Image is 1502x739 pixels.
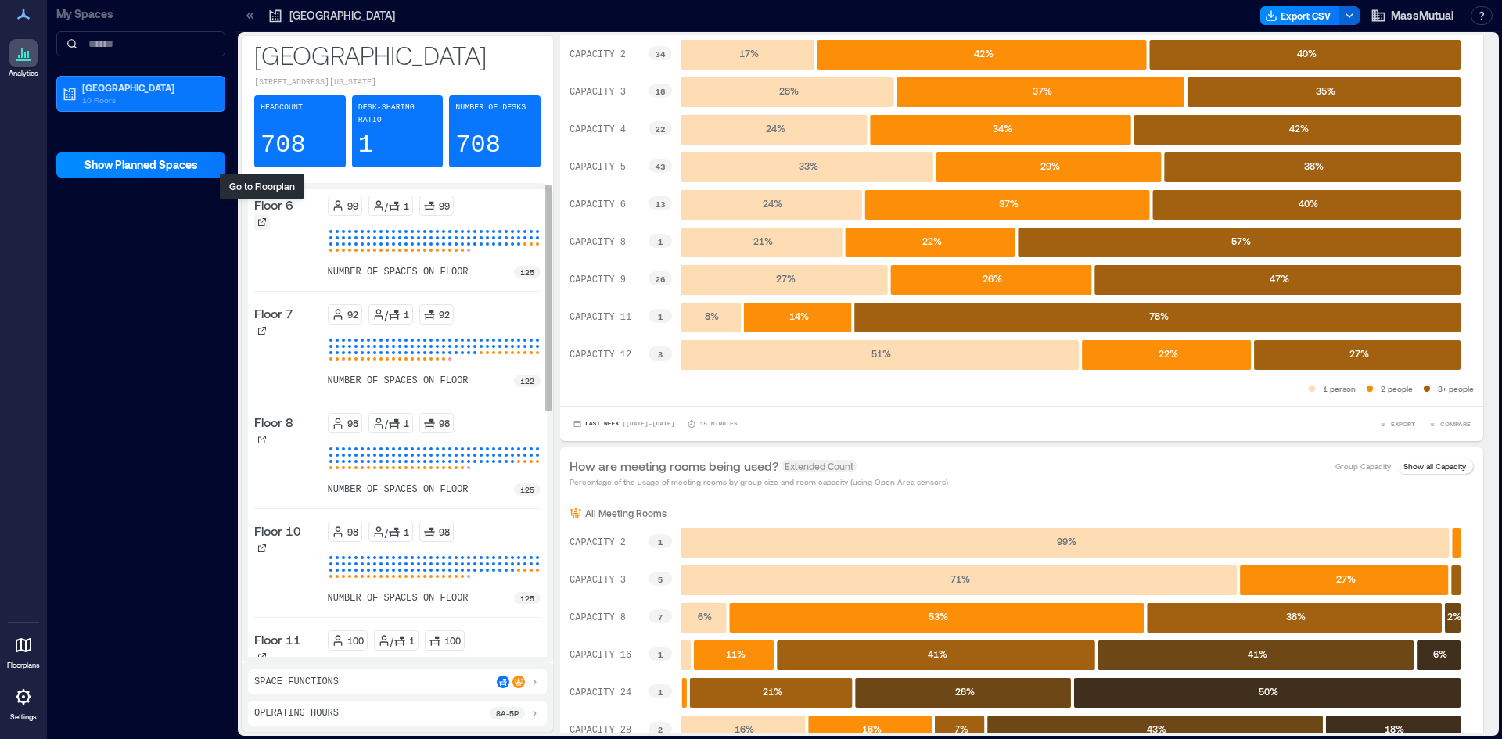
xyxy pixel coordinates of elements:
[1270,273,1289,284] text: 47 %
[404,199,409,212] p: 1
[496,707,519,719] p: 8a - 5p
[1391,8,1453,23] span: MassMutual
[385,526,388,538] p: /
[1231,235,1251,246] text: 57 %
[1316,85,1335,96] text: 35 %
[1297,48,1317,59] text: 40 %
[1440,419,1471,429] span: COMPARE
[1260,6,1340,25] button: Export CSV
[955,686,975,697] text: 28 %
[974,48,994,59] text: 42 %
[726,648,746,659] text: 11 %
[82,94,214,106] p: 10 Floors
[570,457,778,475] p: How are meeting rooms being used?
[455,102,526,114] p: Number of Desks
[1335,460,1391,472] p: Group Capacity
[954,723,968,734] text: 7 %
[570,124,626,135] text: CAPACITY 4
[390,634,393,647] p: /
[782,460,857,472] span: Extended Count
[799,160,818,171] text: 33 %
[520,483,534,496] p: 125
[358,130,373,161] p: 1
[1447,611,1461,622] text: 2 %
[1381,382,1413,395] p: 2 people
[7,661,40,670] p: Floorplans
[570,162,626,173] text: CAPACITY 5
[570,575,626,586] text: CAPACITY 3
[871,348,891,359] text: 51 %
[570,237,626,248] text: CAPACITY 8
[439,526,450,538] p: 98
[347,308,358,321] p: 92
[254,676,339,688] p: Space Functions
[1289,123,1309,134] text: 42 %
[404,417,409,429] p: 1
[705,310,719,321] text: 8 %
[929,611,948,622] text: 53 %
[570,725,631,736] text: CAPACITY 28
[1304,160,1324,171] text: 38 %
[776,273,796,284] text: 27 %
[254,630,301,649] p: Floor 11
[1403,460,1466,472] p: Show all Capacity
[444,634,461,647] p: 100
[1147,723,1166,734] text: 43 %
[570,475,948,488] p: Percentage of the usage of meeting rooms by group size and room capacity (using Open Area sensors)
[328,592,469,604] p: number of spaces on floor
[928,648,947,659] text: 41 %
[439,417,450,429] p: 98
[1040,160,1060,171] text: 29 %
[254,77,541,89] p: [STREET_ADDRESS][US_STATE]
[2,626,45,675] a: Floorplans
[10,712,37,722] p: Settings
[789,310,809,321] text: 14 %
[4,34,43,83] a: Analytics
[1299,198,1318,209] text: 40 %
[570,87,626,98] text: CAPACITY 3
[862,723,882,734] text: 16 %
[1033,85,1052,96] text: 37 %
[570,650,631,661] text: CAPACITY 16
[766,123,785,134] text: 24 %
[254,196,293,214] p: Floor 6
[328,483,469,496] p: number of spaces on floor
[763,686,782,697] text: 21 %
[1366,3,1458,28] button: MassMutual
[261,102,303,114] p: Headcount
[347,634,364,647] p: 100
[385,308,388,321] p: /
[385,417,388,429] p: /
[739,48,759,59] text: 17 %
[5,678,42,726] a: Settings
[570,416,677,432] button: Last Week |[DATE]-[DATE]
[254,522,301,540] p: Floor 10
[570,274,626,285] text: CAPACITY 9
[1149,310,1169,321] text: 78 %
[455,130,501,161] p: 708
[82,81,214,94] p: [GEOGRAPHIC_DATA]
[1248,648,1267,659] text: 41 %
[56,152,225,178] button: Show Planned Spaces
[1349,348,1369,359] text: 27 %
[570,312,631,323] text: CAPACITY 11
[699,419,737,429] p: 15 minutes
[1286,611,1306,622] text: 38 %
[254,39,541,70] p: [GEOGRAPHIC_DATA]
[261,130,306,161] p: 708
[570,199,626,210] text: CAPACITY 6
[1433,648,1447,659] text: 6 %
[1391,419,1415,429] span: EXPORT
[56,6,225,22] p: My Spaces
[439,308,450,321] p: 92
[570,687,631,698] text: CAPACITY 24
[404,308,409,321] p: 1
[1425,416,1474,432] button: COMPARE
[570,612,626,623] text: CAPACITY 8
[439,199,450,212] p: 99
[404,526,409,538] p: 1
[347,526,358,538] p: 98
[347,417,358,429] p: 98
[922,235,942,246] text: 22 %
[950,573,970,584] text: 71 %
